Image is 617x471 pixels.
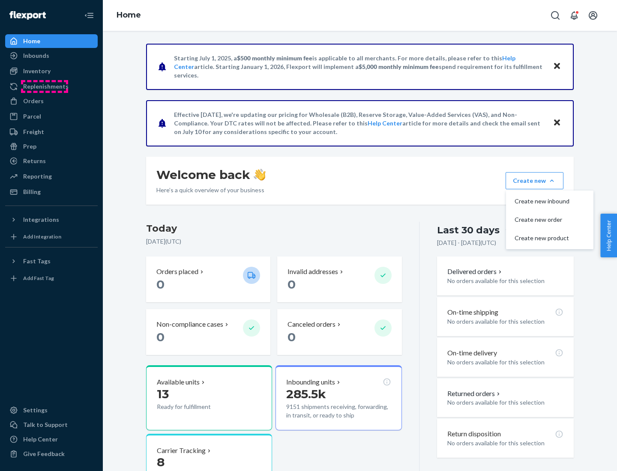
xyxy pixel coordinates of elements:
[5,110,98,123] a: Parcel
[146,237,402,246] p: [DATE] ( UTC )
[146,256,270,302] button: Orders placed 0
[23,128,44,136] div: Freight
[584,7,602,24] button: Open account menu
[288,319,335,329] p: Canceled orders
[23,257,51,265] div: Fast Tags
[23,215,59,224] div: Integrations
[506,172,563,189] button: Create newCreate new inboundCreate new orderCreate new product
[288,330,296,344] span: 0
[156,277,165,292] span: 0
[157,402,236,411] p: Ready for fulfillment
[5,230,98,244] a: Add Integration
[157,455,165,469] span: 8
[23,112,41,121] div: Parcel
[9,11,46,20] img: Flexport logo
[359,63,439,70] span: $5,000 monthly minimum fee
[81,7,98,24] button: Close Navigation
[437,238,496,247] p: [DATE] - [DATE] ( UTC )
[547,7,564,24] button: Open Search Box
[5,125,98,139] a: Freight
[23,420,68,429] div: Talk to Support
[23,97,44,105] div: Orders
[174,54,545,80] p: Starting July 1, 2025, a is applicable to all merchants. For more details, please refer to this a...
[23,157,46,165] div: Returns
[5,154,98,168] a: Returns
[447,267,503,277] button: Delivered orders
[447,348,497,358] p: On-time delivery
[515,198,569,204] span: Create new inbound
[5,447,98,461] button: Give Feedback
[110,3,148,28] ol: breadcrumbs
[515,235,569,241] span: Create new product
[508,192,592,211] button: Create new inbound
[566,7,583,24] button: Open notifications
[117,10,141,20] a: Home
[23,51,49,60] div: Inbounds
[447,317,563,326] p: No orders available for this selection
[23,233,61,240] div: Add Integration
[288,277,296,292] span: 0
[5,403,98,417] a: Settings
[5,49,98,63] a: Inbounds
[277,256,401,302] button: Invalid addresses 0
[23,435,58,444] div: Help Center
[551,117,563,129] button: Close
[447,429,501,439] p: Return disposition
[5,80,98,93] a: Replenishments
[23,82,69,91] div: Replenishments
[551,60,563,73] button: Close
[5,140,98,153] a: Prep
[600,214,617,257] button: Help Center
[5,170,98,183] a: Reporting
[23,172,52,181] div: Reporting
[5,213,98,227] button: Integrations
[23,450,65,458] div: Give Feedback
[146,222,402,235] h3: Today
[254,169,266,181] img: hand-wave emoji
[23,67,51,75] div: Inventory
[437,224,500,237] div: Last 30 days
[508,229,592,247] button: Create new product
[286,387,326,401] span: 285.5k
[277,309,401,355] button: Canceled orders 0
[23,188,41,196] div: Billing
[5,432,98,446] a: Help Center
[146,365,272,430] button: Available units13Ready for fulfillment
[5,64,98,78] a: Inventory
[368,119,402,127] a: Help Center
[156,167,266,182] h1: Welcome back
[515,217,569,223] span: Create new order
[447,277,563,285] p: No orders available for this selection
[157,387,169,401] span: 13
[286,377,335,387] p: Inbounding units
[288,267,338,277] p: Invalid addresses
[23,142,36,151] div: Prep
[5,94,98,108] a: Orders
[5,418,98,432] a: Talk to Support
[447,358,563,367] p: No orders available for this selection
[5,254,98,268] button: Fast Tags
[447,307,498,317] p: On-time shipping
[276,365,401,430] button: Inbounding units285.5k9151 shipments receiving, forwarding, in transit, or ready to ship
[447,389,502,399] button: Returned orders
[447,439,563,447] p: No orders available for this selection
[157,446,206,456] p: Carrier Tracking
[447,398,563,407] p: No orders available for this selection
[157,377,200,387] p: Available units
[156,319,223,329] p: Non-compliance cases
[23,274,54,282] div: Add Fast Tag
[156,267,198,277] p: Orders placed
[5,185,98,199] a: Billing
[146,309,270,355] button: Non-compliance cases 0
[174,110,545,136] p: Effective [DATE], we're updating our pricing for Wholesale (B2B), Reserve Storage, Value-Added Se...
[5,34,98,48] a: Home
[23,406,48,414] div: Settings
[156,186,266,194] p: Here’s a quick overview of your business
[286,402,391,420] p: 9151 shipments receiving, forwarding, in transit, or ready to ship
[5,271,98,285] a: Add Fast Tag
[156,330,165,344] span: 0
[508,211,592,229] button: Create new order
